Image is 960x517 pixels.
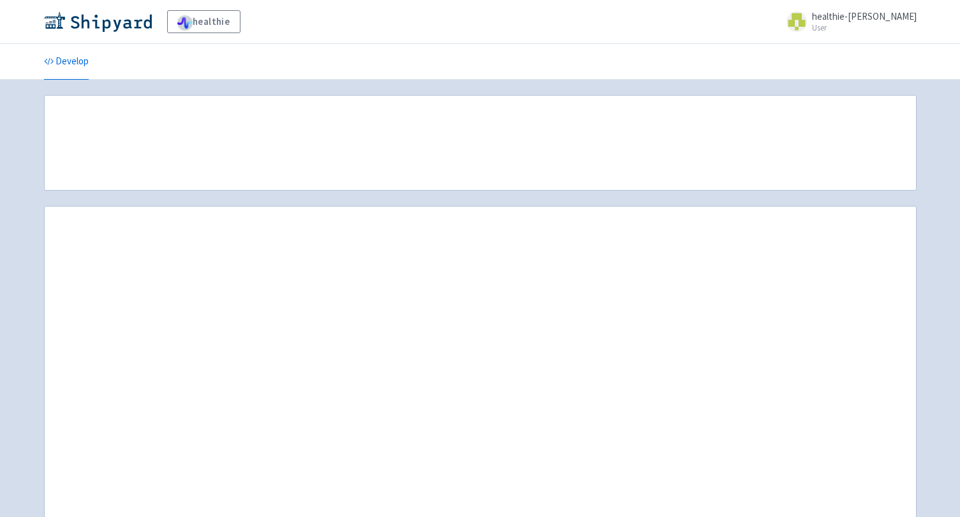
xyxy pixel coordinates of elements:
a: healthie-[PERSON_NAME] User [779,11,917,32]
a: healthie [167,10,240,33]
span: healthie-[PERSON_NAME] [812,10,917,22]
img: Shipyard logo [44,11,152,32]
small: User [812,24,917,32]
a: Develop [44,44,89,80]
